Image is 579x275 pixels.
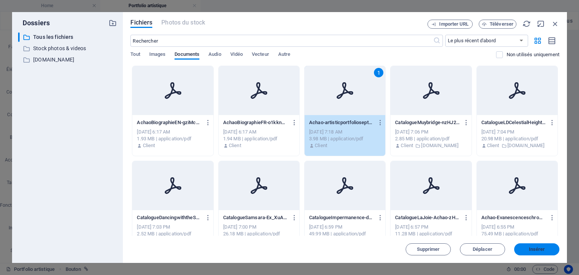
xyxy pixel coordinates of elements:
div: 26.18 MB | application/pdf [223,230,295,237]
div: 49.99 MB | application/pdf [309,230,381,237]
p: Client [401,142,413,149]
p: CatalogueLaJoie-Achao-zHNEn4B5gvn_-LN0ADnjBw.pdf [395,214,460,221]
button: Importer URL [427,20,473,29]
p: CatalogueLDCelestialHeights2024-YY8WviIKDS6JLH7ZMzqoOA.pdf [481,119,546,126]
p: Client [143,142,155,149]
div: 1.94 MB | application/pdf [223,135,295,142]
p: AchaoBiographieFR-o1kknWVkbPHf6HC2vFPa6A.pdf [223,119,288,126]
p: Achao-artisticportfoliosept24LD-C1XrmOeIuLupthpIjxlv1Q.pdf [309,119,374,126]
div: [DATE] 7:06 PM [395,129,467,135]
span: Documents [175,50,199,60]
i: Fermer [551,20,559,28]
p: CatalogueSamsara-Ex_XuA2XkvpssSJgZ7F96Q.pdf [223,214,288,221]
span: Images [149,50,166,60]
span: Insérer [529,247,545,252]
div: [DATE] 6:59 PM [309,224,381,230]
div: 3.98 MB | application/pdf [309,135,381,142]
i: Créer un nouveau dossier [109,19,117,27]
span: Téléverser [490,22,513,26]
p: [DOMAIN_NAME] [33,55,103,64]
button: Insérer [514,243,559,255]
span: Audio [208,50,221,60]
div: [DATE] 6:55 PM [481,224,553,230]
p: [DOMAIN_NAME] [421,142,458,149]
span: Ce type de fichier n'est pas pris en charge par cet élément. [161,18,205,27]
span: VIdéo [230,50,243,60]
div: [DATE] 7:04 PM [481,129,553,135]
span: Vecteur [252,50,269,60]
div: Stock photos & videos [18,44,117,53]
div: [DATE] 6:17 AM [223,129,295,135]
p: Client [487,142,499,149]
button: Déplacer [460,243,505,255]
div: 2.85 MB | application/pdf [395,135,467,142]
div: [DATE] 7:18 AM [309,129,381,135]
button: Téléverser [479,20,516,29]
i: Réduire [537,20,545,28]
div: 1 [374,68,383,77]
p: Client [229,142,241,149]
p: CatalogueMuybridge-nzHJ2ZmVY5Xdhsfj4m8oqQ.pdf [395,119,460,126]
p: CatalogueDancingwiththeSea-nvnP2T7O26Ql6GGWKyTGNA.pdf [137,214,202,221]
i: Actualiser [522,20,531,28]
p: AchaoBiographieEN-gziMcd-APNRkKHy7QxTH4w.pdf [137,119,202,126]
div: 1.93 MB | application/pdf [137,135,208,142]
div: [DATE] 6:17 AM [137,129,208,135]
p: [DOMAIN_NAME] [507,142,545,149]
span: Déplacer [473,247,492,252]
p: Tous les fichiers [33,33,103,41]
div: ​ [18,32,20,42]
div: [DATE] 7:03 PM [137,224,208,230]
span: Tout [130,50,140,60]
p: Client [315,142,327,149]
span: Supprimer [417,247,440,252]
p: Stock photos & videos [33,44,103,53]
p: Dossiers [18,18,50,28]
span: Autre [278,50,290,60]
p: Affiche uniquement les fichiers non utilisés sur ce site web. Les fichiers ajoutés pendant cette ... [507,51,559,58]
div: [DATE] 6:57 PM [395,224,467,230]
div: 20.98 MB | application/pdf [481,135,553,142]
p: Achao-EvanescenceschromatiquesHD-hyqTot9BzcX7Uiyzdr2sNQ.pdf [481,214,546,221]
p: CatalogueImpermanence-dMzWsC4RRRRDPmuetkTxwA.pdf [309,214,374,221]
div: 2.52 MB | application/pdf [137,230,208,237]
button: Supprimer [406,243,451,255]
span: Fichiers [130,18,152,27]
div: 11.28 MB | application/pdf [395,230,467,237]
div: [DOMAIN_NAME] [18,55,117,65]
div: 75.49 MB | application/pdf [481,230,553,237]
div: [DATE] 7:00 PM [223,224,295,230]
input: Rechercher [130,35,433,47]
span: Importer URL [439,22,469,26]
div: De: Client | Dossier: www.achao.fr [481,142,553,149]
